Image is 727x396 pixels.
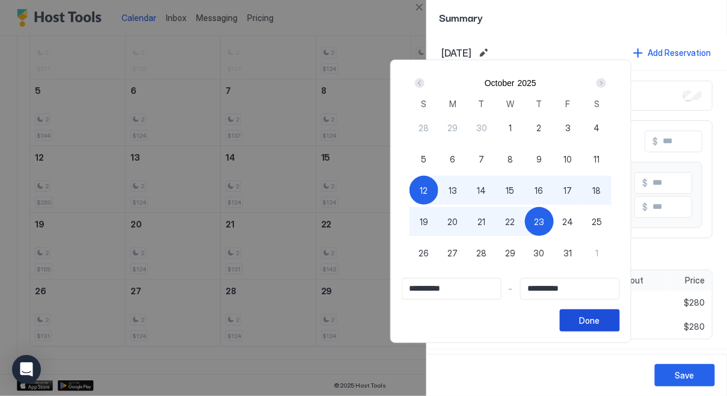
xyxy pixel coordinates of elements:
span: 23 [534,215,544,228]
span: 2 [537,122,542,134]
span: 20 [447,215,458,228]
span: 30 [476,122,487,134]
button: 25 [583,207,612,236]
span: 26 [419,247,429,259]
button: 7 [467,144,496,173]
span: 18 [593,184,601,197]
button: 19 [410,207,438,236]
button: 14 [467,176,496,205]
span: 14 [477,184,486,197]
button: 23 [525,207,554,236]
span: 24 [563,215,574,228]
button: 13 [438,176,467,205]
button: 2 [525,113,554,142]
button: 15 [496,176,525,205]
span: 16 [535,184,544,197]
button: 5 [410,144,438,173]
input: Input Field [521,279,619,299]
span: 31 [564,247,572,259]
span: 30 [534,247,545,259]
span: T [536,97,542,110]
button: 9 [525,144,554,173]
span: 9 [536,153,542,166]
span: 29 [447,122,458,134]
button: 24 [554,207,583,236]
button: 12 [410,176,438,205]
span: 28 [419,122,429,134]
span: 1 [595,247,598,259]
span: 12 [420,184,428,197]
input: Input Field [402,279,501,299]
span: M [449,97,456,110]
button: 11 [583,144,612,173]
span: 22 [506,215,515,228]
span: 25 [592,215,602,228]
span: 6 [450,153,455,166]
div: Done [580,314,600,327]
button: 30 [525,238,554,267]
span: 13 [449,184,457,197]
span: W [506,97,514,110]
span: 10 [564,153,572,166]
button: Done [560,309,620,332]
span: 17 [564,184,572,197]
span: F [566,97,571,110]
span: 1 [509,122,512,134]
button: 17 [554,176,583,205]
button: 29 [438,113,467,142]
button: 28 [467,238,496,267]
button: 2025 [518,78,536,88]
span: 4 [594,122,600,134]
button: 31 [554,238,583,267]
span: 3 [565,122,571,134]
span: - [509,283,513,294]
span: 15 [506,184,515,197]
button: 29 [496,238,525,267]
span: 29 [505,247,515,259]
span: 7 [479,153,484,166]
button: 16 [525,176,554,205]
button: 18 [583,176,612,205]
span: 8 [508,153,513,166]
span: T [479,97,485,110]
span: 11 [594,153,600,166]
span: 21 [477,215,485,228]
button: 1 [496,113,525,142]
span: 27 [447,247,458,259]
button: 27 [438,238,467,267]
span: 19 [420,215,428,228]
button: 28 [410,113,438,142]
button: Next [592,76,609,90]
span: 5 [422,153,427,166]
div: Open Intercom Messenger [12,355,41,384]
button: 22 [496,207,525,236]
button: 6 [438,144,467,173]
button: Prev [413,76,429,90]
button: 3 [554,113,583,142]
button: 4 [583,113,612,142]
span: S [422,97,427,110]
button: 30 [467,113,496,142]
button: 1 [583,238,612,267]
button: 21 [467,207,496,236]
button: 26 [410,238,438,267]
button: October [485,78,515,88]
button: 10 [554,144,583,173]
span: 28 [476,247,486,259]
button: 20 [438,207,467,236]
button: 8 [496,144,525,173]
span: S [594,97,600,110]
